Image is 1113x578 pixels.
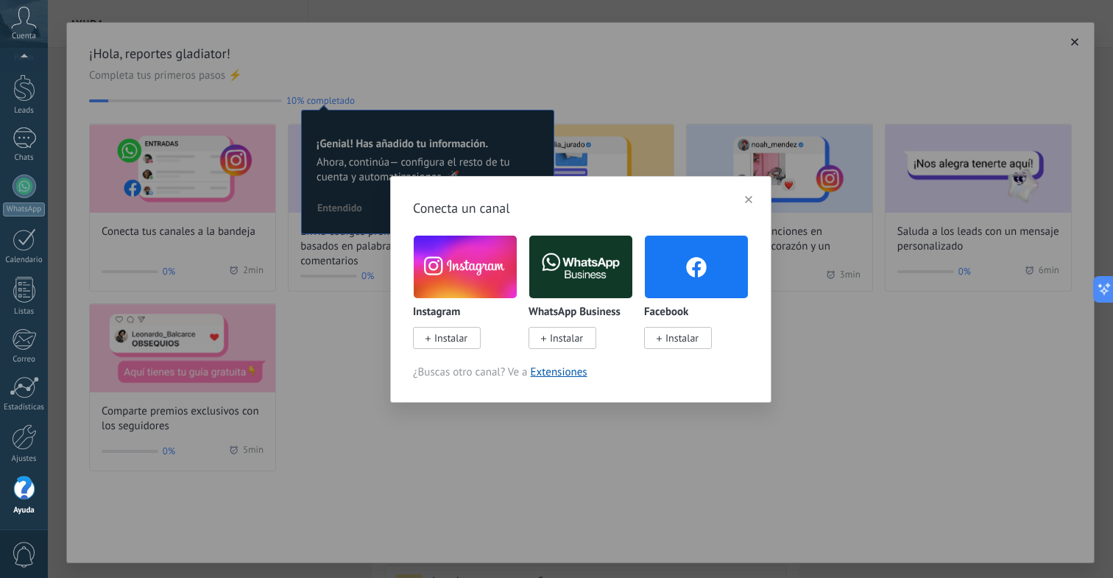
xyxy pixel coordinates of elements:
[529,232,632,302] img: logo_main.png
[3,403,46,412] div: Estadísticas
[413,365,749,380] span: ¿Buscas otro canal? Ve a
[413,199,749,217] h3: Conecta un canal
[3,454,46,464] div: Ajustes
[531,365,587,379] a: Extensiones
[3,202,45,216] div: WhatsApp
[645,232,748,302] img: facebook.png
[3,355,46,364] div: Correo
[12,32,36,41] span: Cuenta
[644,306,688,319] p: Facebook
[3,106,46,116] div: Leads
[529,306,621,319] p: WhatsApp Business
[3,506,46,515] div: Ayuda
[3,255,46,265] div: Calendario
[3,307,46,317] div: Listas
[414,232,517,302] img: instagram.png
[3,153,46,163] div: Chats
[413,235,529,365] div: Instagram
[434,331,467,345] span: Instalar
[413,306,460,319] p: Instagram
[665,331,699,345] span: Instalar
[550,331,583,345] span: Instalar
[644,235,749,365] div: Facebook
[529,235,644,365] div: WhatsApp Business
